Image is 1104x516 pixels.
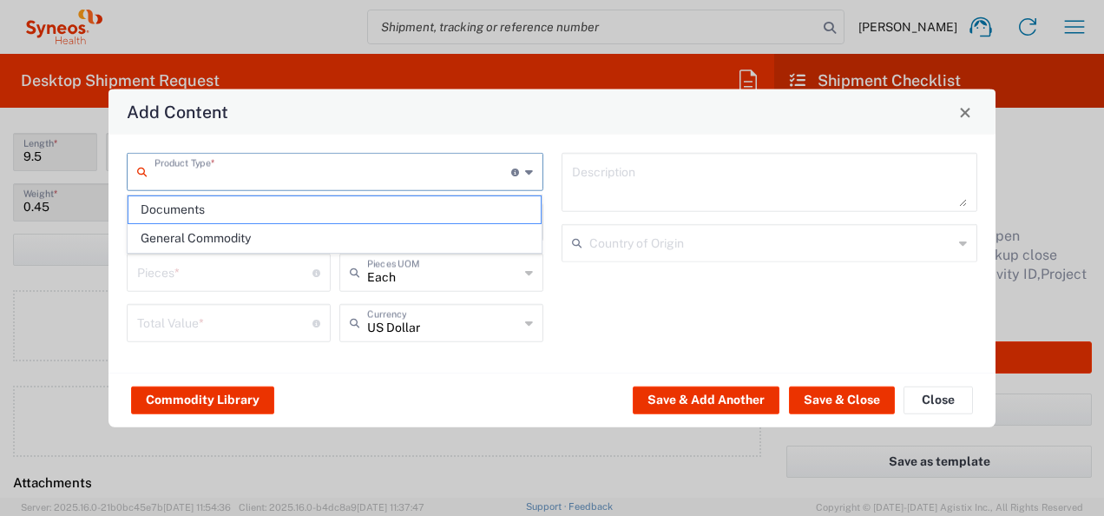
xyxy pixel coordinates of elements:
span: General Commodity [128,225,542,252]
button: Close [953,100,977,124]
button: Save & Close [789,386,895,413]
button: Close [904,386,973,413]
button: Save & Add Another [633,386,779,413]
span: Documents [128,196,542,223]
button: Commodity Library [131,386,274,413]
h4: Add Content [127,99,228,124]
